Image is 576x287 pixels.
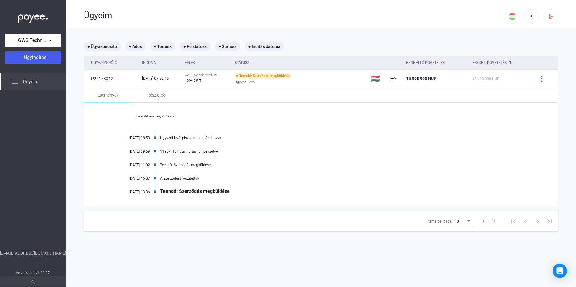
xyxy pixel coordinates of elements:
[11,78,18,85] img: list.svg
[539,76,545,82] img: more-blue
[31,280,35,283] img: arrow-double-left-grey.svg
[369,70,388,88] td: 🇭🇺
[553,264,567,278] div: Open Intercom Messenger
[455,219,459,223] span: 10
[18,11,48,23] img: white-payee-white-dot.svg
[36,271,50,275] strong: v2.11.12
[427,218,452,225] div: Items per page:
[114,149,150,154] div: [DATE] 09:59
[114,115,196,118] a: Kevesebb esemény mutatása
[91,59,117,66] div: Ügyazonosító
[5,51,61,64] button: Ügyindítás
[142,59,180,66] div: Indítva
[235,79,256,86] span: Ügyvédi levél
[544,9,558,24] button: logout-red
[114,190,150,194] div: [DATE] 13:36
[548,13,554,20] img: logout-red
[472,59,528,66] div: Eredeti követelés
[160,188,528,194] div: Teendő: Szerződés megküldése
[23,78,39,85] span: Ügyeim
[84,42,121,51] mat-chip: + Ügyazonosító
[160,136,528,140] div: Ügyvédi levél piszkozat lett létrehozva
[114,176,150,181] div: [DATE] 16:07
[520,215,532,227] button: Previous page
[524,9,539,24] button: Ki
[160,176,528,181] div: A szerződést rögzítettük
[114,163,150,167] div: [DATE] 11:02
[526,13,537,20] div: Ki
[215,42,240,51] mat-chip: + Státusz
[535,72,548,85] button: more-blue
[508,215,520,227] button: First page
[24,55,46,60] span: Ügyindítás
[245,42,284,51] mat-chip: + Indítás dátuma
[142,59,156,66] div: Indítva
[406,59,445,66] div: Fennálló követelés
[180,42,210,51] mat-chip: + Fő státusz
[390,75,397,82] img: payee-logo
[505,9,520,24] button: HU
[114,136,150,140] div: [DATE] 08:53
[185,73,230,77] div: GWS Technology Kft. vs
[150,42,175,51] mat-chip: + Termék
[147,91,165,99] div: Részletek
[509,13,516,20] img: HU
[160,163,528,167] div: Teendő: Szerződés megküldése
[406,76,436,81] span: 15 998 900 HUF
[20,55,24,59] img: plus-white.svg
[5,34,61,47] button: GWS Technology Kft.
[142,76,180,82] div: [DATE] 07:59:46
[472,77,499,81] span: 15 998 900 HUF
[18,37,48,44] span: GWS Technology Kft.
[84,70,140,88] td: P22173042
[91,59,137,66] div: Ügyazonosító
[235,73,291,79] div: Teendő: Szerződés megküldése
[544,215,556,227] button: Last page
[472,59,507,66] div: Eredeti követelés
[125,42,145,51] mat-chip: + Adós
[482,217,498,225] div: 1 – 1 of 1
[84,10,505,21] div: Ügyeim
[160,149,528,154] div: 13957 HUF ügyindítási díj befizetve
[185,59,195,66] div: Felek
[97,91,118,99] div: Események
[185,78,203,83] strong: TSPC Kft.
[532,215,544,227] button: Next page
[185,59,230,66] div: Felek
[455,217,472,225] mat-select: Items per page:
[406,59,467,66] div: Fennálló követelés
[232,56,369,70] th: Státusz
